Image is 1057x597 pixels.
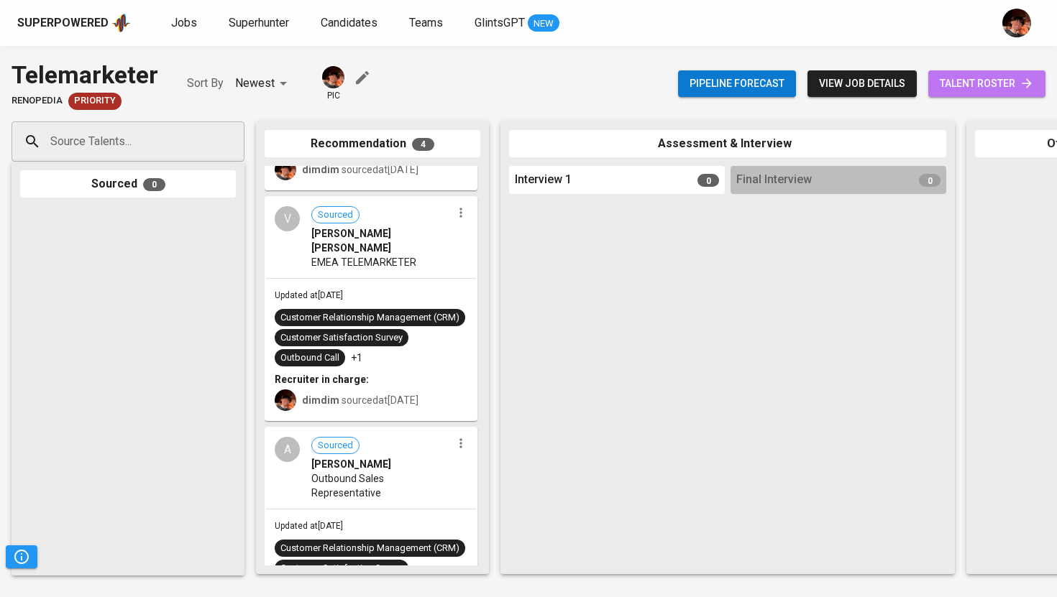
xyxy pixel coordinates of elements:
span: Final Interview [736,172,812,188]
div: Customer Relationship Management (CRM) [280,542,459,555]
p: Newest [235,75,275,92]
span: 0 [919,174,941,187]
img: app logo [111,12,131,34]
a: talent roster [928,70,1045,97]
div: Customer Relationship Management (CRM) [280,311,459,325]
a: Teams [409,14,446,32]
span: Pipeline forecast [690,75,784,93]
div: Outbound Call [280,351,339,365]
b: dimdim [302,164,339,175]
a: GlintsGPT NEW [475,14,559,32]
div: Sourced [20,170,236,198]
span: Updated at [DATE] [275,521,343,531]
a: Candidates [321,14,380,32]
div: Superpowered [17,15,109,32]
div: Customer Satisfaction Survey [280,331,403,345]
span: Interview 1 [515,172,572,188]
div: A [275,437,300,462]
div: Assessment & Interview [509,130,946,158]
img: diemas@glints.com [322,66,344,88]
div: V [275,206,300,231]
span: Outbound Sales Representative [311,471,452,500]
span: [PERSON_NAME] [311,457,391,471]
a: Superhunter [229,14,292,32]
p: Sort By [187,75,224,92]
img: diemas@glints.com [275,159,296,180]
div: pic [321,65,346,102]
b: Recruiter in charge: [275,374,369,385]
span: Jobs [171,16,197,29]
span: Updated at [DATE] [275,290,343,300]
span: sourced at [DATE] [302,164,418,175]
span: NEW [528,17,559,31]
div: Customer Satisfaction Survey [280,562,403,575]
div: VSourced[PERSON_NAME] [PERSON_NAME]EMEA TELEMARKETERUpdated at[DATE]Customer Relationship Managem... [265,196,477,421]
a: Jobs [171,14,200,32]
div: Recommendation [265,130,480,158]
div: New Job received from Demand Team [68,93,122,110]
b: dimdim [302,394,339,406]
span: renopedia [12,94,63,108]
span: [PERSON_NAME] [PERSON_NAME] [311,226,452,255]
button: Pipeline forecast [678,70,796,97]
span: Sourced [312,439,359,453]
img: diemas@glints.com [275,389,296,411]
div: Telemarketer [12,57,158,93]
button: Pipeline Triggers [6,545,37,568]
span: Teams [409,16,443,29]
a: Superpoweredapp logo [17,12,131,34]
span: talent roster [940,75,1034,93]
span: Priority [68,94,122,108]
span: Superhunter [229,16,289,29]
img: diemas@glints.com [1002,9,1031,37]
button: view job details [807,70,917,97]
span: 0 [143,178,165,191]
button: Open [237,140,239,143]
span: sourced at [DATE] [302,394,418,406]
span: view job details [819,75,905,93]
span: 0 [697,174,719,187]
span: Sourced [312,208,359,222]
span: EMEA TELEMARKETER [311,255,416,269]
div: Newest [235,70,292,97]
span: Candidates [321,16,377,29]
span: GlintsGPT [475,16,525,29]
p: +1 [351,351,362,365]
span: 4 [412,138,434,151]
